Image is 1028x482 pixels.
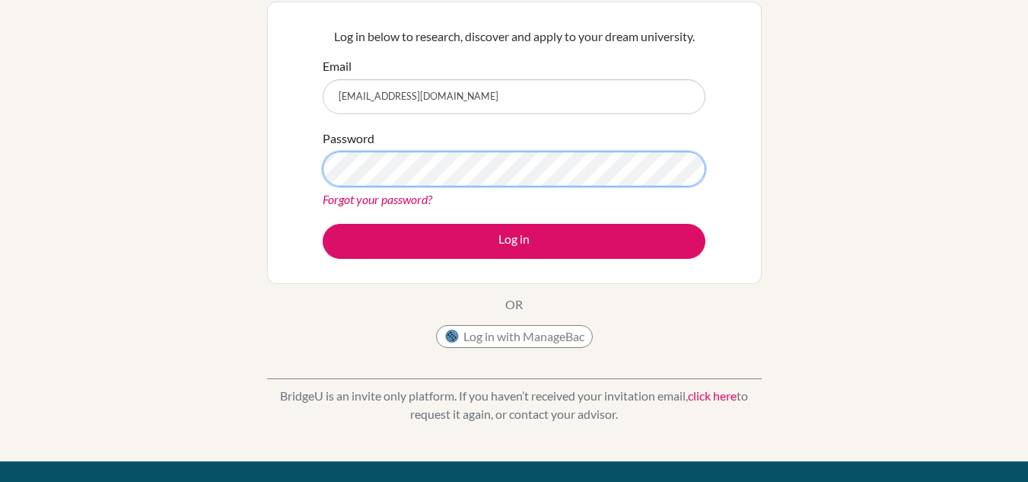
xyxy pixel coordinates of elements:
[323,129,374,148] label: Password
[505,295,523,314] p: OR
[323,224,705,259] button: Log in
[323,27,705,46] p: Log in below to research, discover and apply to your dream university.
[323,57,352,75] label: Email
[688,388,737,403] a: click here
[267,387,762,423] p: BridgeU is an invite only platform. If you haven’t received your invitation email, to request it ...
[436,325,593,348] button: Log in with ManageBac
[323,192,432,206] a: Forgot your password?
